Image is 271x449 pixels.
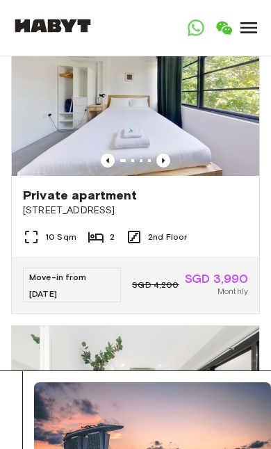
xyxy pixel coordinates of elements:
img: Marketing picture of unit SG-01-054-006-01 [12,11,259,176]
img: Habyt [11,19,95,33]
button: Previous image [101,154,115,168]
span: 2 [110,231,115,243]
button: Previous image [156,154,170,168]
a: Marketing picture of unit SG-01-054-006-01Previous imagePrevious imagePrivate apartment[STREET_AD... [11,10,260,314]
span: 10 Sqm [45,231,76,243]
span: Move-in from [DATE] [29,272,86,299]
span: SGD 4,200 [132,279,179,291]
span: 2nd Floor [148,231,187,243]
span: [STREET_ADDRESS] [23,204,248,218]
span: Private apartment [23,187,138,204]
span: SGD 3,990 [185,272,248,285]
span: Monthly [217,285,248,297]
